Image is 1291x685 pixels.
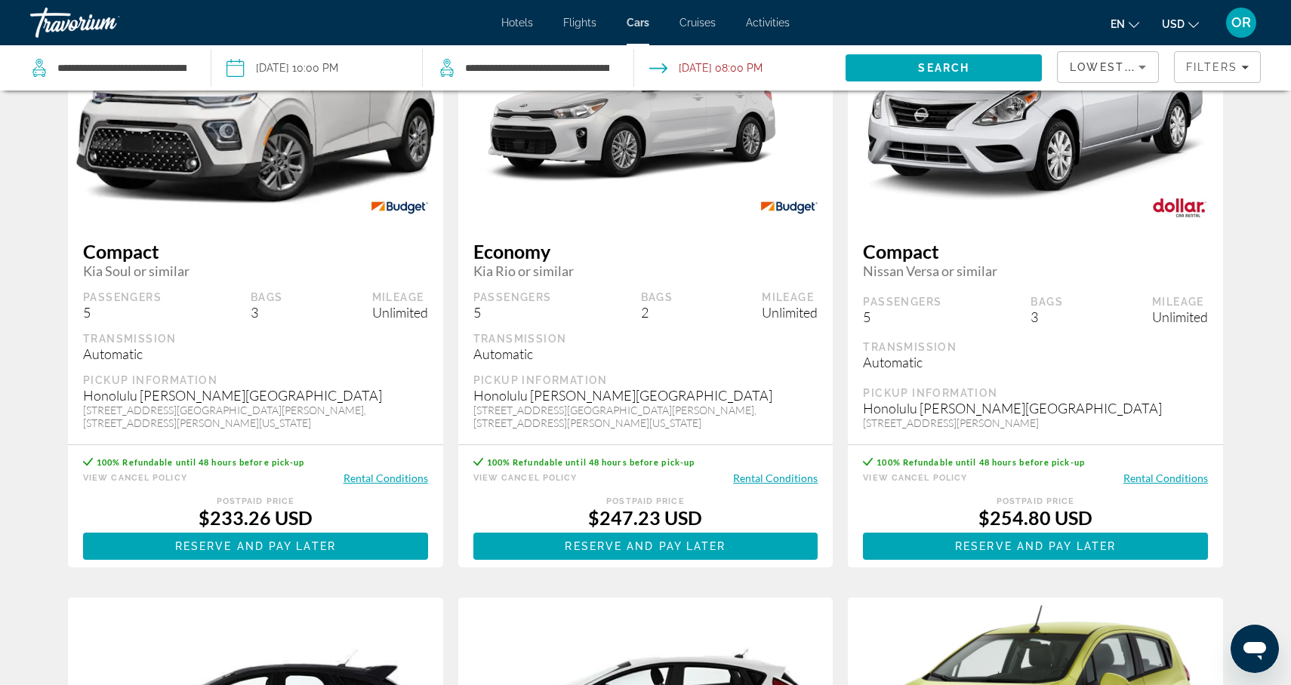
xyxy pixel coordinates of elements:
span: Reserve and pay later [955,540,1116,552]
div: 5 [863,309,941,325]
div: Honolulu [PERSON_NAME][GEOGRAPHIC_DATA] [83,387,428,404]
div: $233.26 USD [83,506,428,529]
button: Rental Conditions [733,471,818,485]
span: USD [1162,18,1185,30]
span: 100% Refundable until 48 hours before pick-up [97,457,305,467]
div: Pickup Information [83,373,428,387]
div: Honolulu [PERSON_NAME][GEOGRAPHIC_DATA] [473,387,818,404]
button: Change language [1111,13,1139,35]
button: Rental Conditions [1123,471,1208,485]
div: Postpaid Price [83,496,428,506]
button: Search [846,54,1042,81]
img: BUDGET [356,191,443,225]
div: Automatic [473,346,818,362]
div: [STREET_ADDRESS][GEOGRAPHIC_DATA][PERSON_NAME], [STREET_ADDRESS][PERSON_NAME][US_STATE] [473,404,818,429]
input: Search pickup location [56,57,188,79]
span: Kia Rio or similar [473,263,818,279]
button: Reserve and pay later [83,533,428,560]
span: Reserve and pay later [565,540,726,552]
div: Postpaid Price [473,496,818,506]
button: Change currency [1162,13,1199,35]
iframe: Button to launch messaging window [1231,625,1279,673]
img: BUDGET [746,191,833,225]
div: [STREET_ADDRESS][PERSON_NAME] [863,416,1208,429]
span: Reserve and pay later [175,540,336,552]
div: Transmission [83,332,428,346]
button: Rental Conditions [344,471,428,485]
div: Bags [251,290,283,304]
div: Unlimited [1152,309,1208,325]
button: Filters [1174,51,1261,83]
a: Activities [746,17,790,29]
div: Postpaid Price [863,496,1208,506]
a: Hotels [501,17,533,29]
div: 3 [251,304,283,321]
span: Lowest Price [1070,61,1166,73]
span: Economy [473,240,818,263]
button: View Cancel Policy [83,471,187,485]
span: Search [918,62,969,74]
div: [STREET_ADDRESS][GEOGRAPHIC_DATA][PERSON_NAME], [STREET_ADDRESS][PERSON_NAME][US_STATE] [83,404,428,429]
a: Travorium [30,3,181,42]
span: 100% Refundable until 48 hours before pick-up [877,457,1085,467]
a: Cruises [679,17,716,29]
div: Mileage [372,290,428,304]
div: Bags [1031,295,1063,309]
div: 5 [83,304,162,321]
div: 3 [1031,309,1063,325]
div: Bags [641,290,673,304]
button: Reserve and pay later [473,533,818,560]
span: 100% Refundable until 48 hours before pick-up [487,457,695,467]
div: Pickup Information [863,386,1208,400]
span: Kia Soul or similar [83,263,428,279]
div: Mileage [1152,295,1208,309]
div: Mileage [762,290,818,304]
span: en [1111,18,1125,30]
div: Automatic [83,346,428,362]
div: Honolulu [PERSON_NAME][GEOGRAPHIC_DATA] [863,400,1208,416]
div: Unlimited [762,304,818,321]
div: 5 [473,304,552,321]
button: User Menu [1222,7,1261,38]
span: Compact [863,240,1208,263]
div: 2 [641,304,673,321]
div: Passengers [863,295,941,309]
button: Reserve and pay later [863,533,1208,560]
button: View Cancel Policy [473,471,578,485]
span: OR [1231,15,1251,30]
div: Transmission [863,340,1208,354]
div: Transmission [473,332,818,346]
div: Automatic [863,354,1208,370]
button: Open drop-off date and time picker [649,45,763,91]
div: Unlimited [372,304,428,321]
span: Nissan Versa or similar [863,263,1208,279]
span: Compact [83,240,428,263]
a: Cars [627,17,649,29]
img: DOLLAR [1136,191,1223,225]
mat-select: Sort by [1070,58,1146,76]
button: View Cancel Policy [863,471,967,485]
div: Pickup Information [473,373,818,387]
div: Passengers [473,290,552,304]
input: Search dropoff location [464,57,611,79]
button: Pickup date: Nov 12, 2025 10:00 PM [226,45,338,91]
div: Passengers [83,290,162,304]
div: $247.23 USD [473,506,818,529]
div: $254.80 USD [863,506,1208,529]
span: Filters [1186,61,1237,73]
a: Flights [563,17,596,29]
